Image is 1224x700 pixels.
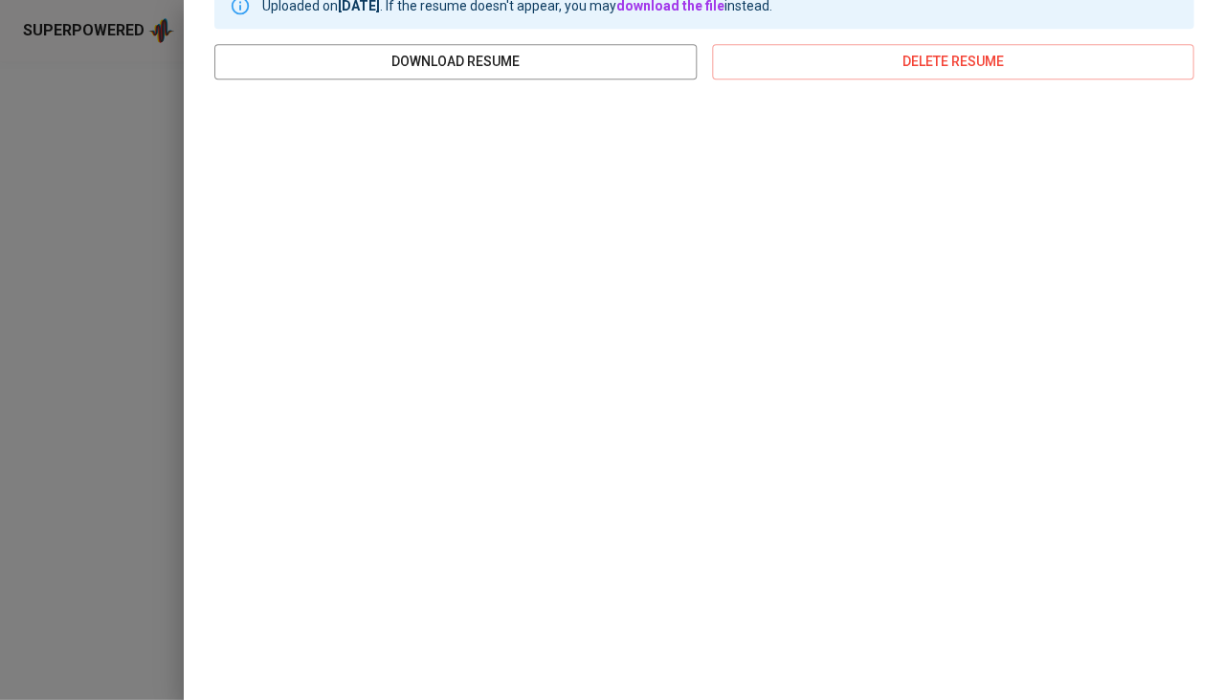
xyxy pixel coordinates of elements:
[712,44,1194,79] button: delete resume
[214,44,697,79] button: download resume
[214,95,1193,669] iframe: 3a11ce3ec54e28c36f7b5e913b7e0a7d.pdf
[230,50,681,74] span: download resume
[727,50,1179,74] span: delete resume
